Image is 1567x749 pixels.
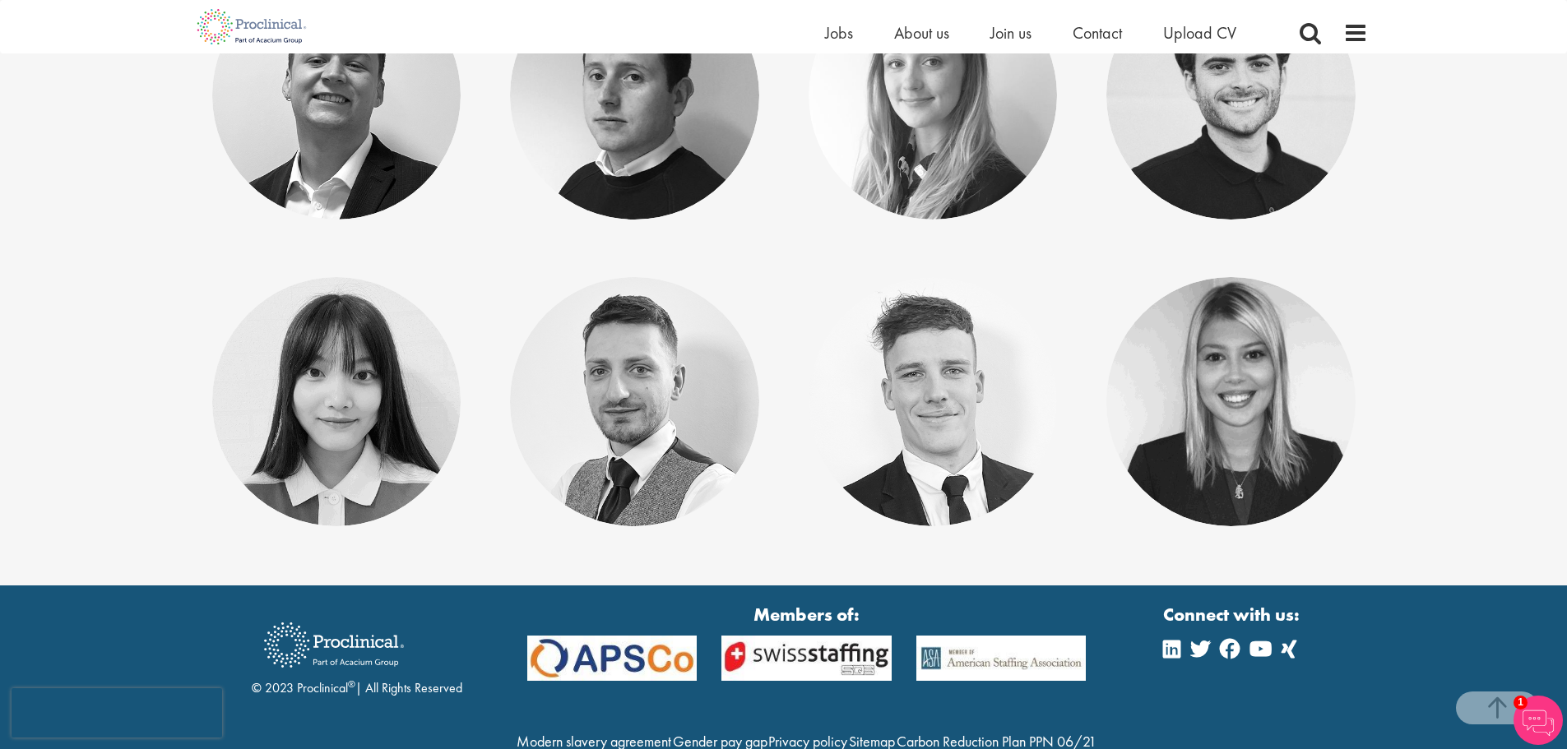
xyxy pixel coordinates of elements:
strong: Members of: [527,602,1087,627]
img: Proclinical Recruitment [252,611,416,679]
a: About us [894,22,949,44]
sup: ® [348,677,355,691]
img: APSCo [709,636,904,681]
img: APSCo [515,636,710,681]
a: Upload CV [1163,22,1236,44]
a: Join us [990,22,1032,44]
a: Jobs [825,22,853,44]
div: © 2023 Proclinical | All Rights Reserved [252,610,462,698]
img: APSCo [904,636,1099,681]
img: Chatbot [1514,696,1563,745]
a: Contact [1073,22,1122,44]
span: 1 [1514,696,1528,710]
iframe: reCAPTCHA [12,688,222,737]
strong: Connect with us: [1163,602,1303,627]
